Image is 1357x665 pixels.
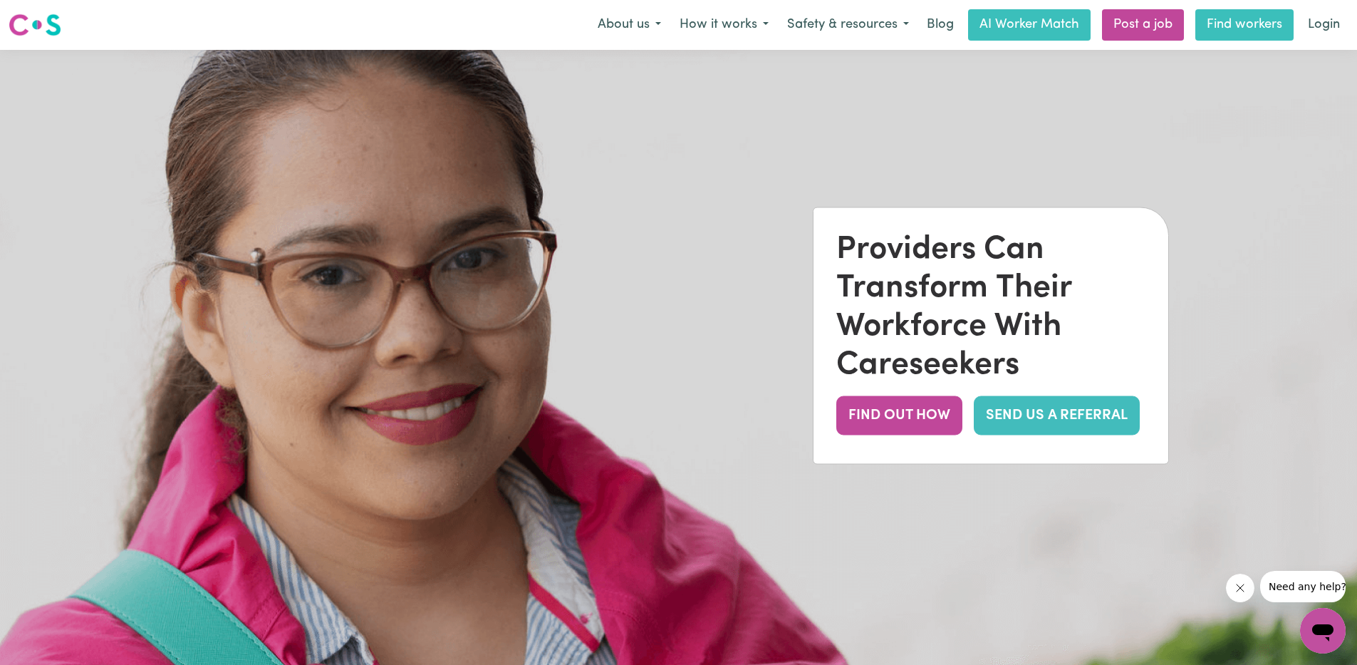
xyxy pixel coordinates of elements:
[1299,9,1348,41] a: Login
[588,10,670,40] button: About us
[1102,9,1184,41] a: Post a job
[9,12,61,38] img: Careseekers logo
[1195,9,1294,41] a: Find workers
[1260,571,1346,602] iframe: Message from company
[1226,574,1254,602] iframe: Close message
[670,10,778,40] button: How it works
[974,396,1140,435] a: SEND US A REFERRAL
[836,396,962,435] button: FIND OUT HOW
[1300,608,1346,654] iframe: Button to launch messaging window
[9,10,86,21] span: Need any help?
[778,10,918,40] button: Safety & resources
[968,9,1091,41] a: AI Worker Match
[836,231,1145,385] div: Providers Can Transform Their Workforce With Careseekers
[9,9,61,41] a: Careseekers logo
[918,9,962,41] a: Blog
